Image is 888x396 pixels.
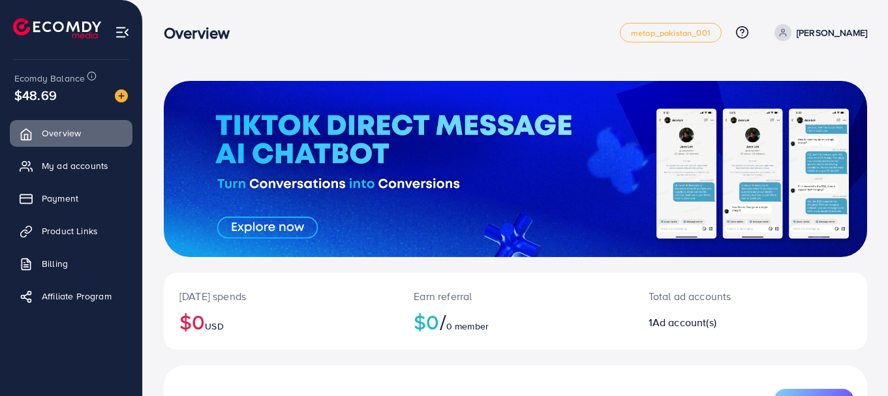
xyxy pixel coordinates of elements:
[440,307,446,337] span: /
[10,120,132,146] a: Overview
[42,224,98,237] span: Product Links
[446,320,489,333] span: 0 member
[164,23,240,42] h3: Overview
[10,185,132,211] a: Payment
[42,192,78,205] span: Payment
[13,18,101,38] img: logo
[14,85,57,104] span: $48.69
[179,288,382,304] p: [DATE] spends
[649,288,793,304] p: Total ad accounts
[205,320,223,333] span: USD
[14,72,85,85] span: Ecomdy Balance
[115,89,128,102] img: image
[652,315,716,329] span: Ad account(s)
[10,283,132,309] a: Affiliate Program
[10,218,132,244] a: Product Links
[414,309,617,334] h2: $0
[620,23,722,42] a: metap_pakistan_001
[42,290,112,303] span: Affiliate Program
[631,29,711,37] span: metap_pakistan_001
[42,159,108,172] span: My ad accounts
[833,337,878,386] iframe: Chat
[42,257,68,270] span: Billing
[769,24,867,41] a: [PERSON_NAME]
[10,153,132,179] a: My ad accounts
[649,316,793,329] h2: 1
[10,251,132,277] a: Billing
[797,25,867,40] p: [PERSON_NAME]
[42,127,81,140] span: Overview
[414,288,617,304] p: Earn referral
[179,309,382,334] h2: $0
[115,25,130,40] img: menu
